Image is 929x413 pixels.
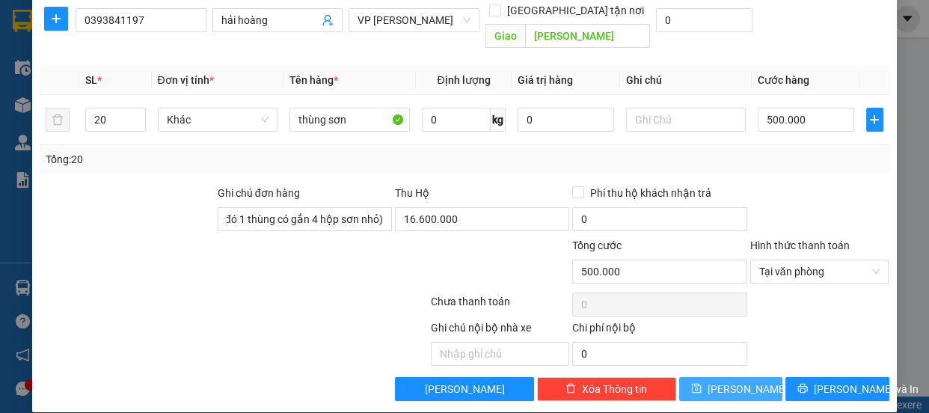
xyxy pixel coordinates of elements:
[289,108,410,132] input: VD: Bàn, Ghế
[679,377,782,401] button: save[PERSON_NAME]
[45,13,67,25] span: plus
[759,260,880,283] span: Tại văn phòng
[537,377,676,401] button: deleteXóa Thông tin
[866,108,883,132] button: plus
[572,239,622,251] span: Tổng cước
[167,108,269,131] span: Khác
[501,2,650,19] span: [GEOGRAPHIC_DATA] tận nơi
[395,377,534,401] button: [PERSON_NAME]
[85,74,97,86] span: SL
[158,74,214,86] span: Đơn vị tính
[691,383,702,395] span: save
[565,383,576,395] span: delete
[750,239,850,251] label: Hình thức thanh toán
[322,14,334,26] span: user-add
[46,108,70,132] button: delete
[708,381,788,397] span: [PERSON_NAME]
[785,377,889,401] button: printer[PERSON_NAME] và In
[218,207,392,231] input: Ghi chú đơn hàng
[431,319,570,342] div: Ghi chú nội bộ nhà xe
[572,319,746,342] div: Chi phí nội bộ
[518,74,573,86] span: Giá trị hàng
[656,8,752,32] input: Cước giao hàng
[584,185,717,201] span: Phí thu hộ khách nhận trả
[44,7,68,31] button: plus
[814,381,919,397] span: [PERSON_NAME] và In
[46,151,360,168] div: Tổng: 20
[491,108,506,132] span: kg
[437,74,490,86] span: Định lượng
[395,187,429,199] span: Thu Hộ
[797,383,808,395] span: printer
[867,114,883,126] span: plus
[218,187,300,199] label: Ghi chú đơn hàng
[431,342,570,366] input: Nhập ghi chú
[485,24,525,48] span: Giao
[525,24,650,48] input: Dọc đường
[358,9,470,31] span: VP Ngọc Hồi
[620,66,752,95] th: Ghi chú
[518,108,614,132] input: 0
[425,381,505,397] span: [PERSON_NAME]
[289,74,338,86] span: Tên hàng
[758,74,809,86] span: Cước hàng
[582,381,647,397] span: Xóa Thông tin
[429,293,571,319] div: Chưa thanh toán
[626,108,746,132] input: Ghi Chú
